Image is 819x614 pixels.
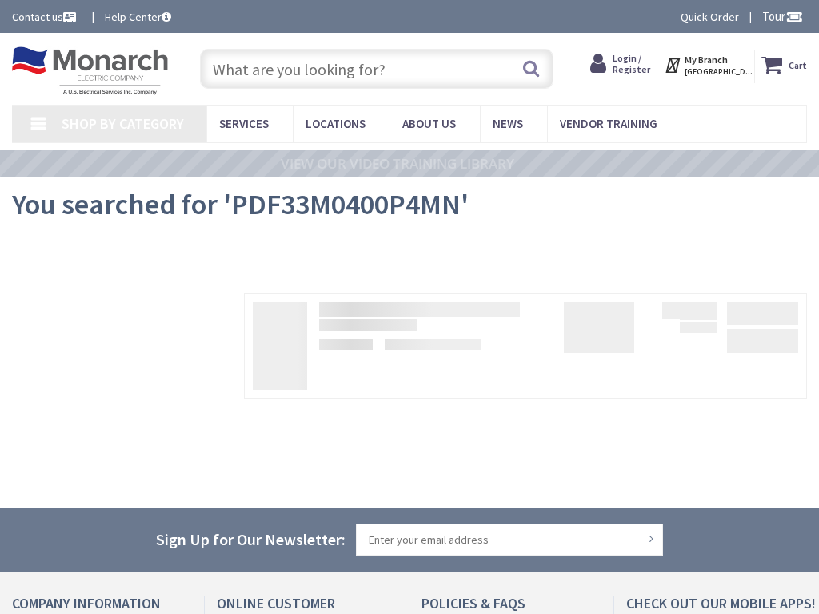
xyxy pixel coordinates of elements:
[219,116,269,131] span: Services
[685,66,753,77] span: [GEOGRAPHIC_DATA], [GEOGRAPHIC_DATA]
[12,46,168,95] img: Monarch Electric Company
[156,529,346,549] span: Sign Up for Our Newsletter:
[681,9,739,25] a: Quick Order
[105,9,171,25] a: Help Center
[12,9,79,25] a: Contact us
[402,116,456,131] span: About Us
[560,116,657,131] span: Vendor Training
[306,116,366,131] span: Locations
[62,114,184,133] span: Shop By Category
[12,186,469,222] span: You searched for 'PDF33M0400P4MN'
[590,50,650,78] a: Login / Register
[493,116,523,131] span: News
[356,524,662,556] input: Enter your email address
[789,50,807,79] strong: Cart
[200,49,553,89] input: What are you looking for?
[664,50,748,79] div: My Branch [GEOGRAPHIC_DATA], [GEOGRAPHIC_DATA]
[762,9,803,24] span: Tour
[685,54,728,66] strong: My Branch
[613,52,650,75] span: Login / Register
[761,50,807,79] a: Cart
[281,157,514,171] a: VIEW OUR VIDEO TRAINING LIBRARY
